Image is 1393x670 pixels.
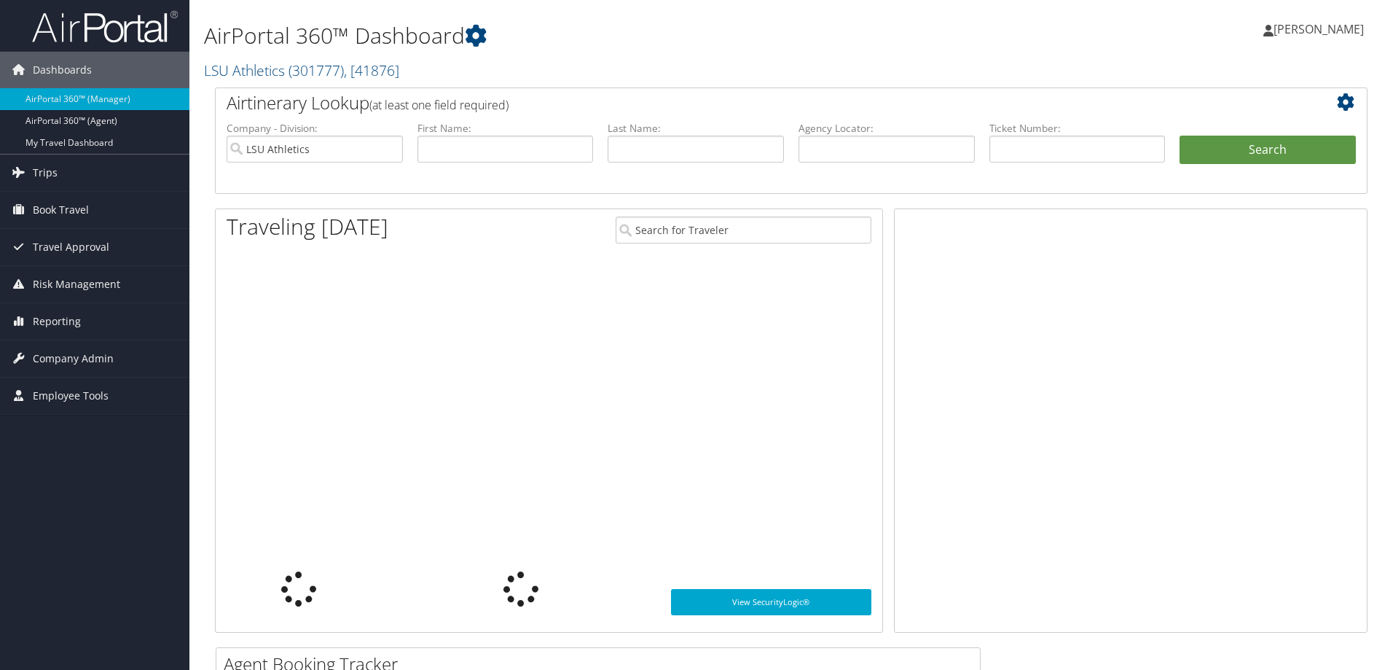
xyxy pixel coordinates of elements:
[33,303,81,340] span: Reporting
[989,121,1166,136] label: Ticket Number:
[33,192,89,228] span: Book Travel
[227,90,1260,115] h2: Airtinerary Lookup
[344,61,399,80] span: , [ 41876 ]
[33,155,58,191] span: Trips
[32,9,178,44] img: airportal-logo.png
[227,121,403,136] label: Company - Division:
[289,61,344,80] span: ( 301777 )
[798,121,975,136] label: Agency Locator:
[1180,136,1356,165] button: Search
[33,378,109,414] span: Employee Tools
[204,61,399,80] a: LSU Athletics
[33,340,114,377] span: Company Admin
[1263,7,1378,51] a: [PERSON_NAME]
[616,217,871,244] input: Search for Traveler
[204,20,987,51] h1: AirPortal 360™ Dashboard
[33,52,92,88] span: Dashboards
[608,121,784,136] label: Last Name:
[671,589,871,615] a: View SecurityLogic®
[227,211,388,242] h1: Traveling [DATE]
[369,97,509,113] span: (at least one field required)
[33,266,120,303] span: Risk Management
[1274,21,1364,37] span: [PERSON_NAME]
[417,121,594,136] label: First Name:
[33,229,109,265] span: Travel Approval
